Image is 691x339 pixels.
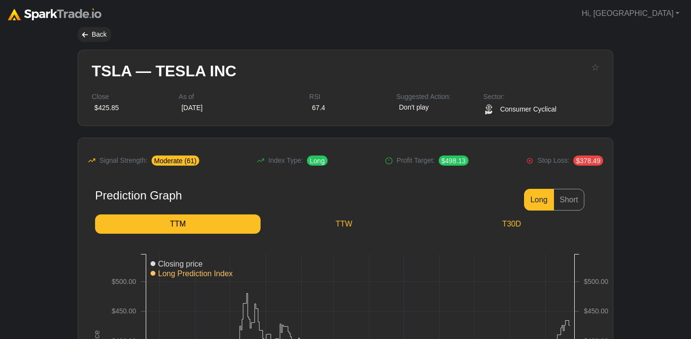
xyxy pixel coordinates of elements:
[307,155,327,166] span: Long
[92,62,512,80] h2: TSLA — TESLA INC
[439,155,469,166] span: $498.13
[396,102,431,112] span: Don't play
[309,92,382,102] div: RSI
[92,103,122,113] div: $425.85
[95,189,182,203] div: Prediction Graph
[158,269,233,277] text: Long Prediction Index
[111,278,136,285] text: $500.00
[158,259,203,268] text: Closing price
[427,214,596,234] a: T30D
[591,62,599,73] button: ☆
[92,92,164,102] div: Close
[483,92,599,102] div: Sector:
[524,189,554,211] button: Long
[95,214,261,234] a: TTM
[485,104,493,114] img: Consumer Cyclical
[8,9,101,20] img: sparktrade.png
[78,27,111,42] div: Back
[498,104,559,114] small: Consumer Cyclical
[397,155,435,166] span: Profit Target:
[584,307,608,315] text: $450.00
[261,214,427,234] a: TTW
[152,155,199,166] span: Moderate (61)
[111,307,136,315] text: $450.00
[584,278,608,285] text: $500.00
[179,92,295,102] div: As of
[578,4,683,23] a: Hi, [GEOGRAPHIC_DATA]
[538,155,569,166] span: Stop Loss:
[179,103,205,113] div: [DATE]
[309,103,328,113] div: 67.4
[396,92,469,102] div: Suggested Action:
[553,189,584,211] button: Short
[268,155,303,166] span: Index Type:
[573,155,603,166] span: $378.49
[99,155,148,166] span: Signal Strength:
